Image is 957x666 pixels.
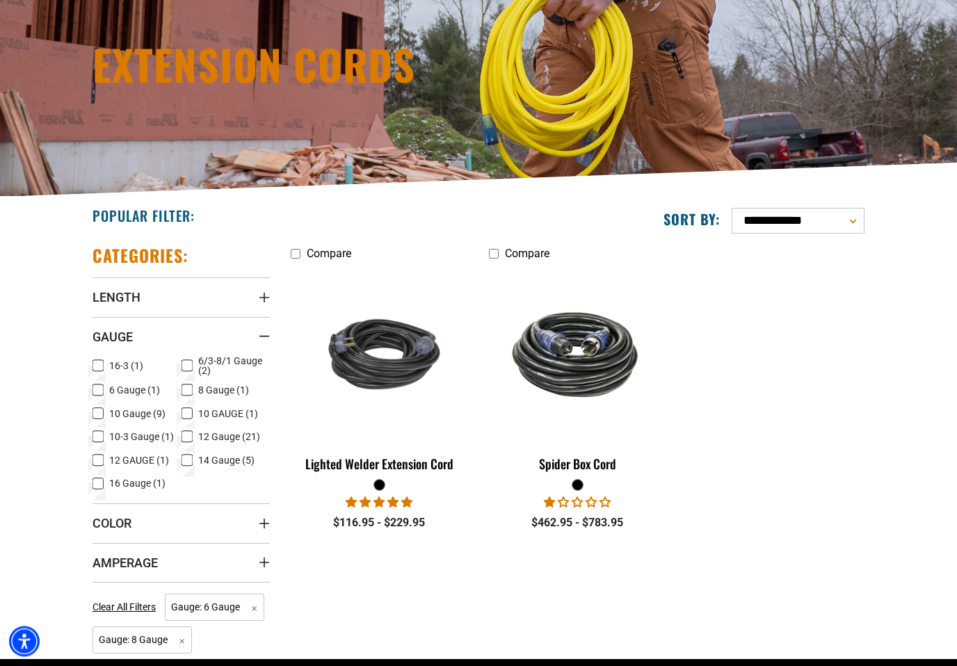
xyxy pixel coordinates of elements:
[292,301,467,408] img: black
[307,247,351,261] span: Compare
[93,278,270,317] summary: Length
[93,601,161,615] a: Clear All Filters
[93,318,270,357] summary: Gauge
[198,456,255,466] span: 14 Gauge (5)
[93,207,195,225] h2: Popular Filter:
[489,458,666,471] div: Spider Box Cord
[93,290,140,306] span: Length
[198,409,258,419] span: 10 GAUGE (1)
[93,516,131,532] span: Color
[93,633,192,647] a: Gauge: 8 Gauge
[93,44,600,86] h1: Extension Cords
[93,544,270,583] summary: Amperage
[291,458,468,471] div: Lighted Welder Extension Cord
[291,515,468,532] div: $116.95 - $229.95
[93,245,188,267] h2: Categories:
[664,211,721,229] label: Sort by:
[93,555,158,571] span: Amperage
[109,362,143,371] span: 16-3 (1)
[544,496,611,510] span: 1.00 stars
[109,386,160,396] span: 6 Gauge (1)
[93,627,192,654] span: Gauge: 8 Gauge
[9,626,40,657] div: Accessibility Menu
[93,602,156,613] span: Clear All Filters
[198,386,249,396] span: 8 Gauge (1)
[505,247,549,261] span: Compare
[165,594,264,622] span: Gauge: 6 Gauge
[490,301,665,408] img: black
[109,456,169,466] span: 12 GAUGE (1)
[489,515,666,532] div: $462.95 - $783.95
[346,496,412,510] span: 5.00 stars
[109,409,166,419] span: 10 Gauge (9)
[109,479,166,489] span: 16 Gauge (1)
[489,268,666,479] a: black Spider Box Cord
[291,268,468,479] a: black Lighted Welder Extension Cord
[165,601,264,614] a: Gauge: 6 Gauge
[109,432,174,442] span: 10-3 Gauge (1)
[198,432,260,442] span: 12 Gauge (21)
[93,330,133,346] span: Gauge
[93,504,270,543] summary: Color
[198,357,265,376] span: 6/3-8/1 Gauge (2)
